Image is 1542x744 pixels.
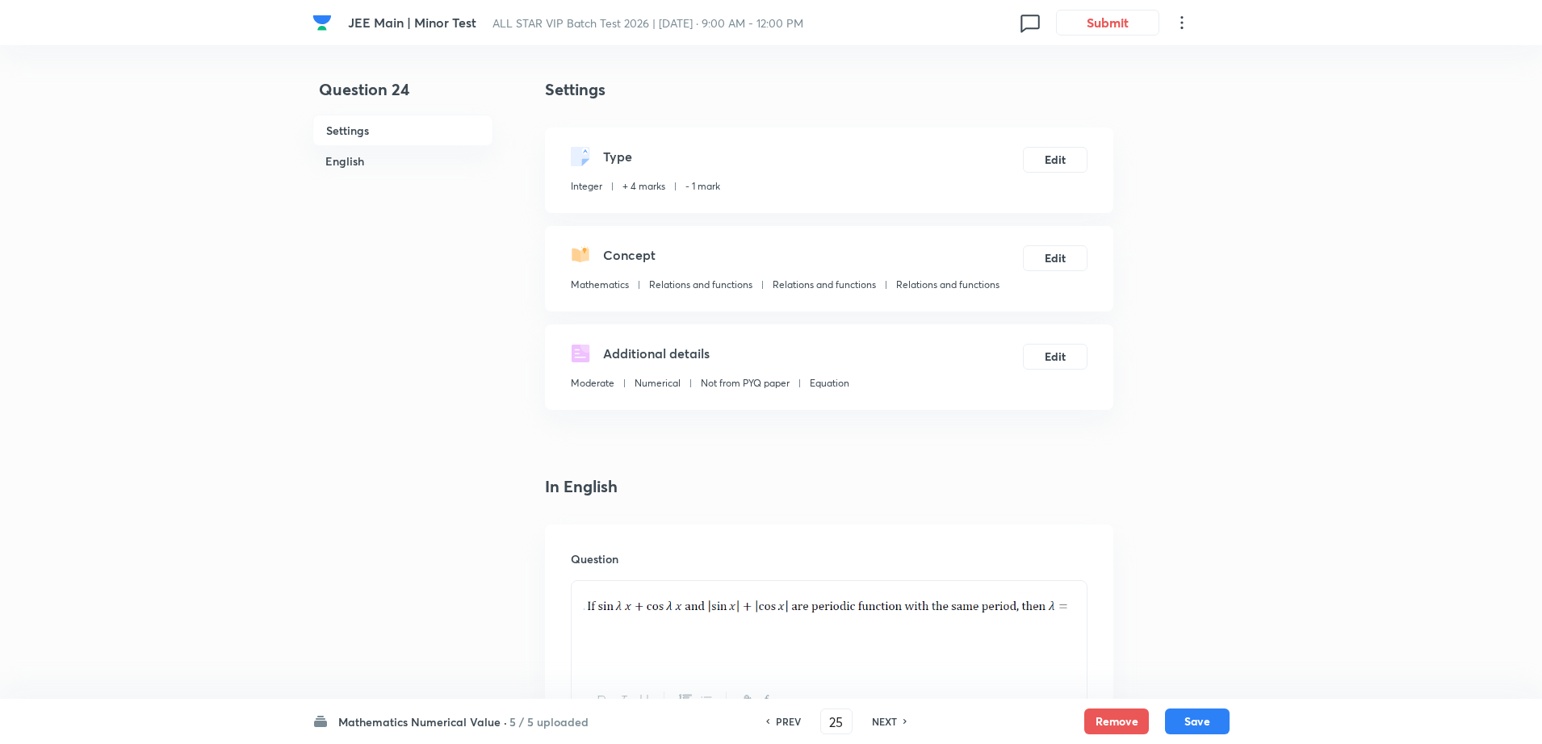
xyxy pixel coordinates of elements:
h5: Concept [603,245,656,265]
button: Edit [1023,147,1087,173]
img: questionConcept.svg [571,245,590,265]
img: questionDetails.svg [571,344,590,363]
h5: Additional details [603,344,710,363]
button: Remove [1084,708,1149,734]
img: questionType.svg [571,147,590,166]
img: 21-06-24-01:53:07-AM [584,591,1075,617]
button: Edit [1023,245,1087,271]
span: JEE Main | Minor Test [348,14,476,31]
h6: NEXT [872,714,897,729]
p: Relations and functions [896,278,999,292]
p: Integer [571,179,602,194]
p: Mathematics [571,278,629,292]
p: Moderate [571,376,614,391]
p: Equation [810,376,849,391]
h4: Settings [545,77,1113,102]
span: ALL STAR VIP Batch Test 2026 | [DATE] · 9:00 AM - 12:00 PM [492,15,803,31]
h6: PREV [776,714,801,729]
img: Company Logo [312,13,332,32]
h4: In English [545,474,1113,499]
button: Edit [1023,344,1087,370]
h6: Settings [312,115,493,146]
h6: 5 / 5 uploaded [509,713,589,730]
p: + 4 marks [622,179,665,194]
button: Save [1165,708,1230,734]
p: Relations and functions [649,278,752,292]
h4: Question 24 [312,77,493,115]
a: Company Logo [312,13,335,32]
h5: Type [603,147,632,166]
p: - 1 mark [685,179,720,194]
p: Numerical [635,376,681,391]
h6: Question [571,550,1087,567]
p: Not from PYQ paper [701,376,790,391]
h6: Mathematics Numerical Value · [338,713,507,730]
button: Submit [1056,10,1159,36]
h6: English [312,146,493,176]
p: Relations and functions [773,278,876,292]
